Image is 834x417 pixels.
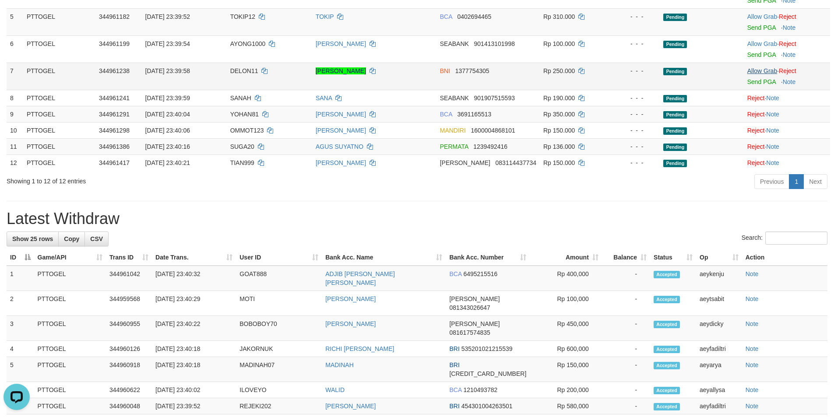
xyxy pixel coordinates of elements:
a: Note [746,361,759,368]
a: [PERSON_NAME] [325,403,376,410]
td: · [744,35,830,63]
span: BRI [449,361,459,368]
span: TIAN999 [230,159,254,166]
td: - [602,316,650,341]
span: CSV [90,235,103,242]
span: · [747,67,779,74]
td: 12 [7,154,23,171]
td: PTTOGEL [23,35,95,63]
a: Note [746,270,759,277]
td: MADINAH07 [236,357,322,382]
input: Search: [765,231,827,245]
span: PERMATA [440,143,468,150]
span: Pending [663,95,687,102]
span: Copy 901413101998 to clipboard [474,40,515,47]
td: 2 [7,291,34,316]
span: Rp 310.000 [543,13,575,20]
td: - [602,266,650,291]
span: Copy 083114437734 to clipboard [496,159,536,166]
span: Copy 0402694465 to clipboard [457,13,491,20]
span: Rp 190.000 [543,95,575,102]
a: RICHI [PERSON_NAME] [325,345,394,352]
a: Send PGA [747,78,776,85]
a: Reject [747,111,765,118]
a: [PERSON_NAME] [316,127,366,134]
span: 344961182 [99,13,130,20]
a: TOKIP [316,13,334,20]
td: aeyallysa [696,382,742,398]
td: 1 [7,266,34,291]
td: PTTOGEL [23,106,95,122]
span: Accepted [654,346,680,353]
a: [PERSON_NAME] [325,320,376,327]
a: WALID [325,386,345,393]
a: [PERSON_NAME] [316,67,366,74]
label: Search: [742,231,827,245]
span: BCA [440,13,452,20]
span: BCA [449,386,461,393]
a: SANA [316,95,332,102]
span: Accepted [654,387,680,394]
span: Pending [663,127,687,135]
td: aeydicky [696,316,742,341]
td: PTTOGEL [34,398,106,414]
a: Send PGA [747,51,776,58]
a: Show 25 rows [7,231,59,246]
a: [PERSON_NAME] [316,159,366,166]
td: BOBOBOY70 [236,316,322,341]
span: Copy 1210493782 to clipboard [463,386,497,393]
td: · [744,138,830,154]
td: JAKORNUK [236,341,322,357]
span: Copy 081617574835 to clipboard [449,329,490,336]
a: Reject [779,40,796,47]
td: · [744,90,830,106]
td: 10 [7,122,23,138]
td: - [602,341,650,357]
span: 344961386 [99,143,130,150]
a: CSV [84,231,109,246]
span: SEABANK [440,40,469,47]
a: [PERSON_NAME] [316,40,366,47]
a: Note [783,24,796,31]
th: ID: activate to sort column descending [7,249,34,266]
td: PTTOGEL [34,266,106,291]
td: 5 [7,8,23,35]
a: Reject [747,159,765,166]
th: Bank Acc. Name: activate to sort column ascending [322,249,446,266]
td: 344960622 [106,382,152,398]
td: 7 [7,63,23,90]
th: Bank Acc. Number: activate to sort column ascending [446,249,530,266]
td: · [744,122,830,138]
span: Pending [663,14,687,21]
div: - - - [616,39,657,48]
a: Reject [747,95,765,102]
td: [DATE] 23:40:18 [152,357,236,382]
span: AYONG1000 [230,40,266,47]
div: - - - [616,67,657,75]
span: Rp 136.000 [543,143,575,150]
td: 344961042 [106,266,152,291]
span: Copy 3691165513 to clipboard [457,111,491,118]
span: Copy 901907515593 to clipboard [474,95,515,102]
a: Reject [747,143,765,150]
a: Note [746,403,759,410]
a: Allow Grab [747,13,777,20]
span: Pending [663,41,687,48]
td: 9 [7,106,23,122]
span: [DATE] 23:40:16 [145,143,190,150]
span: 344961291 [99,111,130,118]
td: PTTOGEL [23,8,95,35]
a: Note [783,78,796,85]
a: Note [783,51,796,58]
td: 6 [7,35,23,63]
span: [DATE] 23:39:59 [145,95,190,102]
a: Reject [779,67,796,74]
td: 5 [7,357,34,382]
span: SEABANK [440,95,469,102]
td: PTTOGEL [23,154,95,171]
span: Copy [64,235,79,242]
td: PTTOGEL [23,138,95,154]
span: Copy 120601002019537 to clipboard [449,370,526,377]
a: Allow Grab [747,67,777,74]
span: Rp 250.000 [543,67,575,74]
